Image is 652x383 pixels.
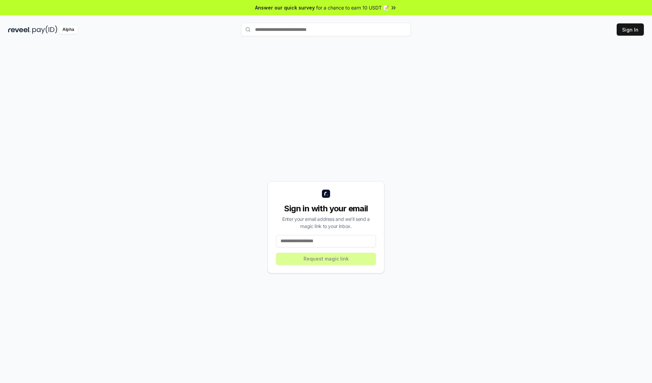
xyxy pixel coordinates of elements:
span: Answer our quick survey [255,4,315,11]
span: for a chance to earn 10 USDT 📝 [316,4,389,11]
img: pay_id [32,25,57,34]
div: Enter your email address and we’ll send a magic link to your inbox. [276,215,376,230]
img: reveel_dark [8,25,31,34]
img: logo_small [322,190,330,198]
button: Sign In [617,23,644,36]
div: Alpha [59,25,78,34]
div: Sign in with your email [276,203,376,214]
